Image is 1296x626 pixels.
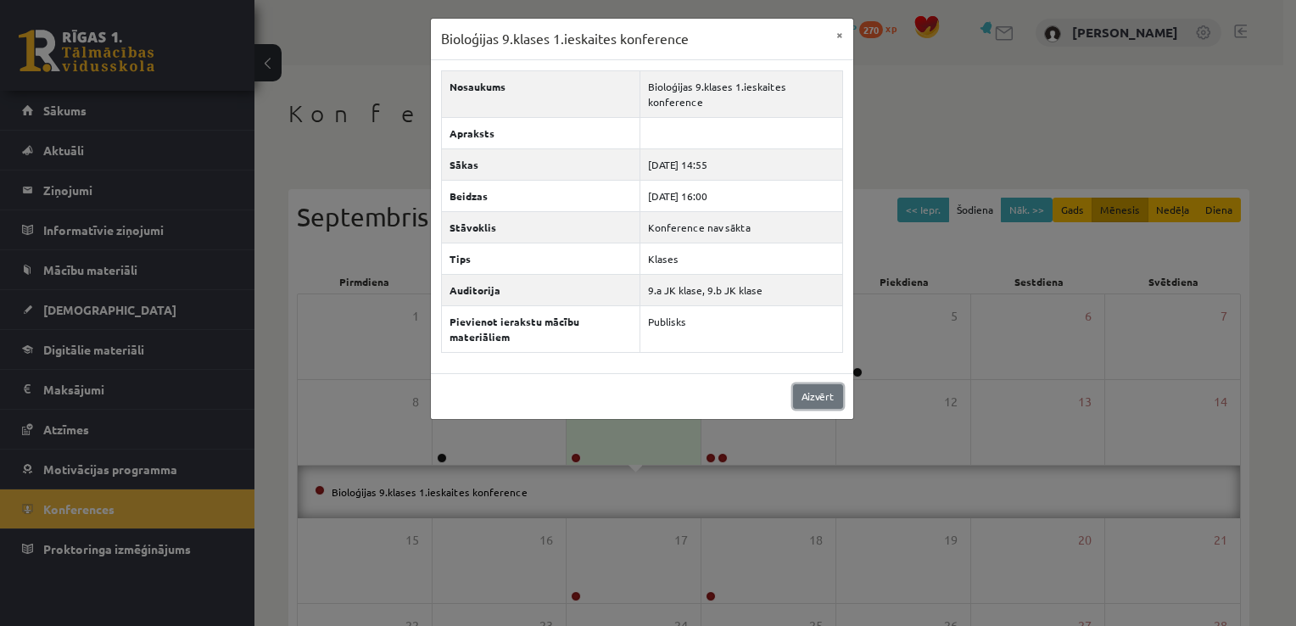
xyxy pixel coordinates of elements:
[441,148,640,180] th: Sākas
[640,243,842,274] td: Klases
[441,180,640,211] th: Beidzas
[441,29,689,49] h3: Bioloģijas 9.klases 1.ieskaites konference
[441,70,640,117] th: Nosaukums
[826,19,853,51] button: ×
[640,180,842,211] td: [DATE] 16:00
[441,211,640,243] th: Stāvoklis
[640,305,842,352] td: Publisks
[640,211,842,243] td: Konference nav sākta
[441,243,640,274] th: Tips
[640,148,842,180] td: [DATE] 14:55
[640,70,842,117] td: Bioloģijas 9.klases 1.ieskaites konference
[441,117,640,148] th: Apraksts
[441,274,640,305] th: Auditorija
[793,384,843,409] a: Aizvērt
[441,305,640,352] th: Pievienot ierakstu mācību materiāliem
[640,274,842,305] td: 9.a JK klase, 9.b JK klase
